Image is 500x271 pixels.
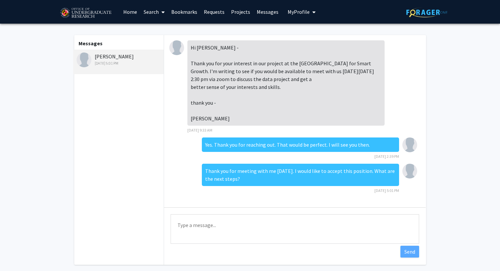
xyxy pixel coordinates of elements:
[169,40,184,55] img: Kathryn Howell
[58,5,113,21] img: University of Maryland Logo
[5,241,28,266] iframe: Chat
[202,137,399,152] div: Yes. Thank you for reaching out. That would be perfect. I will see you then.
[171,214,419,244] textarea: Message
[201,0,228,23] a: Requests
[406,7,447,17] img: ForagerOne Logo
[374,154,399,159] span: [DATE] 2:39 PM
[288,9,310,15] span: My Profile
[228,0,253,23] a: Projects
[77,60,162,66] div: [DATE] 5:01 PM
[120,0,140,23] a: Home
[79,40,103,47] b: Messages
[402,164,417,178] img: Trung Nguyen
[140,0,168,23] a: Search
[187,40,385,126] div: Hi [PERSON_NAME] - Thank you for your interest in our project at the [GEOGRAPHIC_DATA] for Smart ...
[202,164,399,186] div: Thank you for meeting with me [DATE]. I would like to accept this position. What are the next steps?
[374,188,399,193] span: [DATE] 5:01 PM
[77,52,162,66] div: [PERSON_NAME]
[187,128,212,133] span: [DATE] 9:33 AM
[253,0,282,23] a: Messages
[402,137,417,152] img: Trung Nguyen
[168,0,201,23] a: Bookmarks
[77,52,91,67] img: Kathryn Howell
[400,246,419,258] button: Send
